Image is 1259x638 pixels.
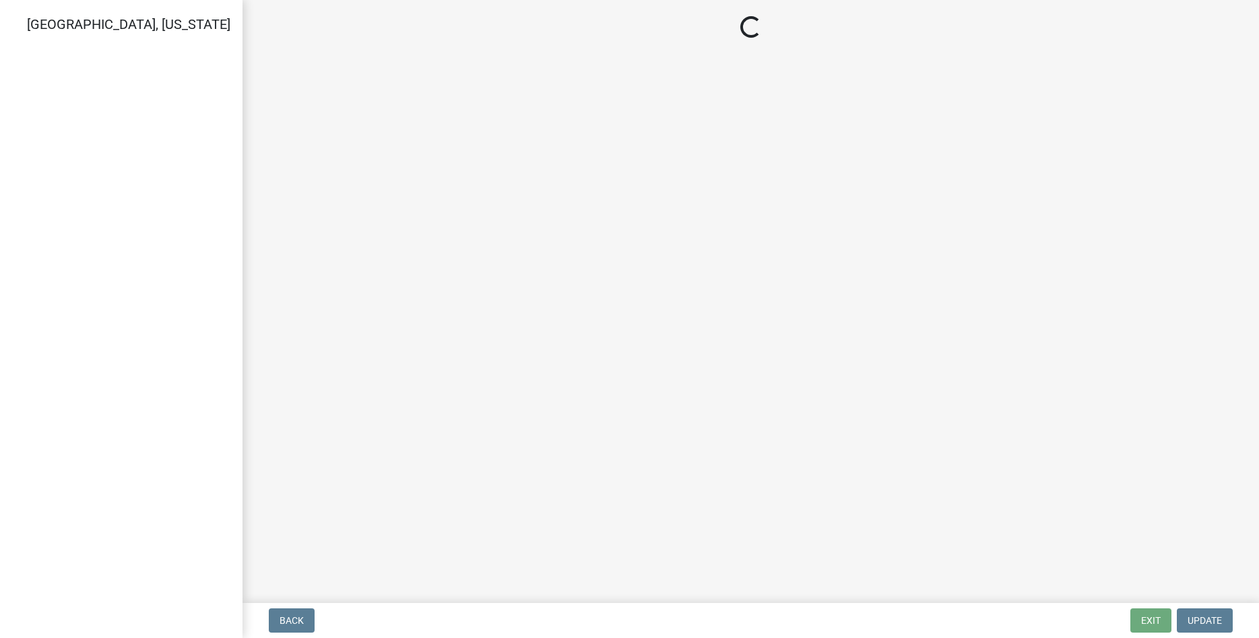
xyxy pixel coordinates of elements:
[1188,615,1222,626] span: Update
[280,615,304,626] span: Back
[1130,608,1171,633] button: Exit
[269,608,315,633] button: Back
[1177,608,1233,633] button: Update
[27,16,230,32] span: [GEOGRAPHIC_DATA], [US_STATE]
